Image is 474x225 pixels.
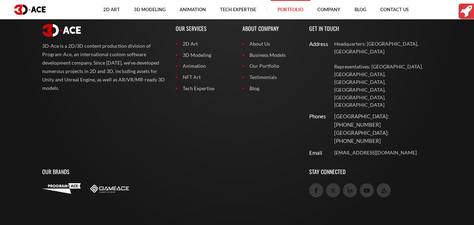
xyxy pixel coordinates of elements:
[176,17,232,40] p: Our Services
[90,185,129,193] img: Game-Ace
[309,40,321,48] div: Address
[42,160,299,183] p: Our Brands
[14,5,46,15] img: logo dark
[309,149,321,157] div: Email
[176,51,232,59] a: 3D Modeling
[176,62,232,70] a: Animation
[176,73,232,81] a: NFT Art
[309,17,432,40] p: Get In Touch
[42,24,81,37] img: logo white
[334,63,432,109] p: Representatives: [GEOGRAPHIC_DATA], [GEOGRAPHIC_DATA], [GEOGRAPHIC_DATA], [GEOGRAPHIC_DATA], [GEO...
[242,62,299,70] a: Our Portfolio
[42,42,165,92] p: 3D-Ace is a 2D/3D content production division of Program-Ace, an international custom software de...
[176,40,232,48] a: 2D Art
[309,160,432,183] p: Stay Connected
[242,51,299,59] a: Business Models
[334,149,432,157] a: [EMAIL_ADDRESS][DOMAIN_NAME]
[334,40,432,55] p: Headquarters: [GEOGRAPHIC_DATA], [GEOGRAPHIC_DATA]
[242,17,299,40] p: About Company
[334,129,432,145] p: [GEOGRAPHIC_DATA]: [PHONE_NUMBER]
[242,40,299,48] a: About Us
[176,85,232,92] a: Tech Expertise
[242,85,299,92] a: Blog
[309,112,321,120] div: Phones
[42,183,81,194] img: Program-Ace
[242,73,299,81] a: Testimonials
[334,112,432,129] p: [GEOGRAPHIC_DATA]: [PHONE_NUMBER]
[334,40,432,109] a: Headquarters: [GEOGRAPHIC_DATA], [GEOGRAPHIC_DATA] Representatives: [GEOGRAPHIC_DATA], [GEOGRAPHI...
